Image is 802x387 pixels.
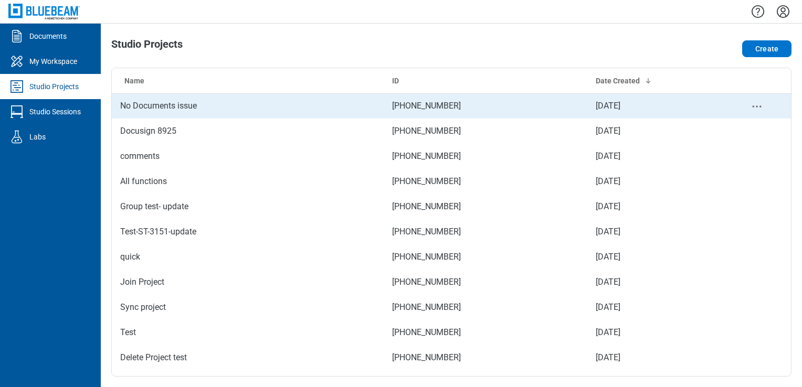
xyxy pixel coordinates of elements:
div: ID [392,76,579,86]
td: Join Project [112,270,384,295]
td: [PHONE_NUMBER] [384,244,587,270]
div: Labs [29,132,46,142]
td: [PHONE_NUMBER] [384,219,587,244]
svg: Documents [8,28,25,45]
div: My Workspace [29,56,77,67]
svg: Labs [8,128,25,145]
svg: Studio Sessions [8,103,25,120]
td: [DATE] [587,219,723,244]
div: Documents [29,31,67,41]
td: Group test- update [112,194,384,219]
h1: Studio Projects [111,38,183,55]
td: [PHONE_NUMBER] [384,194,587,219]
td: [PHONE_NUMBER] [384,119,587,144]
svg: My Workspace [8,53,25,70]
td: [DATE] [587,119,723,144]
td: [DATE] [587,320,723,345]
td: Delete Project test [112,345,384,370]
td: [PHONE_NUMBER] [384,93,587,119]
td: Docusign 8925 [112,119,384,144]
td: comments [112,144,384,169]
td: [DATE] [587,345,723,370]
td: Sync project [112,295,384,320]
td: All functions [112,169,384,194]
td: No Documents issue [112,93,384,119]
td: [PHONE_NUMBER] [384,169,587,194]
td: [DATE] [587,93,723,119]
td: [PHONE_NUMBER] [384,320,587,345]
td: Test [112,320,384,345]
button: Create [742,40,792,57]
div: Studio Sessions [29,106,81,117]
td: quick [112,244,384,270]
img: Bluebeam, Inc. [8,4,80,19]
button: project-actions-menu [751,100,763,113]
td: Test-ST-3151-update [112,219,384,244]
td: [DATE] [587,144,723,169]
td: [DATE] [587,244,723,270]
svg: Studio Projects [8,78,25,95]
td: [DATE] [587,169,723,194]
td: [PHONE_NUMBER] [384,345,587,370]
td: [DATE] [587,194,723,219]
div: Studio Projects [29,81,79,92]
button: Settings [775,3,792,20]
td: [PHONE_NUMBER] [384,144,587,169]
div: Name [124,76,375,86]
td: [PHONE_NUMBER] [384,295,587,320]
td: [DATE] [587,295,723,320]
td: [DATE] [587,270,723,295]
div: Date Created [596,76,715,86]
td: [PHONE_NUMBER] [384,270,587,295]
